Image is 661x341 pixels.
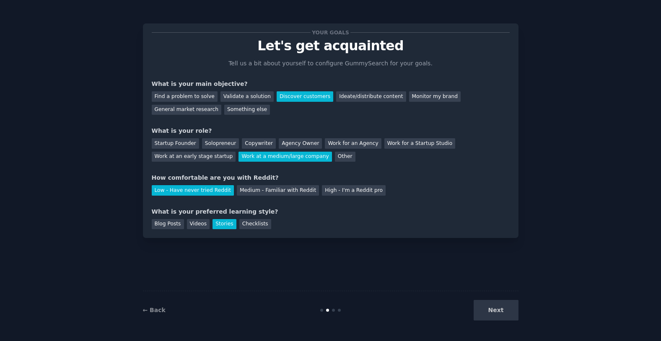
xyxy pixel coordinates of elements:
[220,91,274,102] div: Validate a solution
[152,91,218,102] div: Find a problem to solve
[279,138,322,149] div: Agency Owner
[325,138,381,149] div: Work for an Agency
[202,138,239,149] div: Solopreneur
[277,91,333,102] div: Discover customers
[152,138,199,149] div: Startup Founder
[213,219,236,230] div: Stories
[152,219,184,230] div: Blog Posts
[152,127,510,135] div: What is your role?
[322,185,386,196] div: High - I'm a Reddit pro
[409,91,461,102] div: Monitor my brand
[152,185,234,196] div: Low - Have never tried Reddit
[224,105,270,115] div: Something else
[237,185,319,196] div: Medium - Familiar with Reddit
[187,219,210,230] div: Videos
[152,80,510,88] div: What is your main objective?
[336,91,406,102] div: Ideate/distribute content
[242,138,276,149] div: Copywriter
[384,138,455,149] div: Work for a Startup Studio
[143,307,166,313] a: ← Back
[311,28,351,37] span: Your goals
[152,105,222,115] div: General market research
[238,152,332,162] div: Work at a medium/large company
[335,152,355,162] div: Other
[239,219,271,230] div: Checklists
[225,59,436,68] p: Tell us a bit about yourself to configure GummySearch for your goals.
[152,39,510,53] p: Let's get acquainted
[152,152,236,162] div: Work at an early stage startup
[152,207,510,216] div: What is your preferred learning style?
[152,173,510,182] div: How comfortable are you with Reddit?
